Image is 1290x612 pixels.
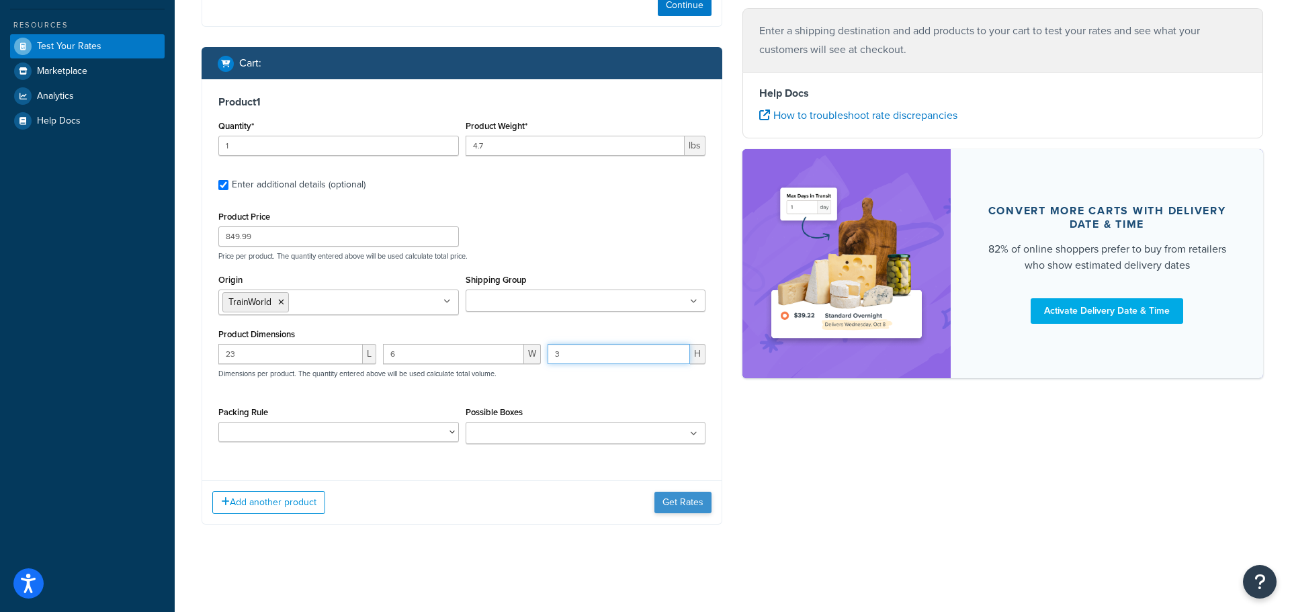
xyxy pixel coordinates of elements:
a: Analytics [10,84,165,108]
div: 82% of online shoppers prefer to buy from retailers who show estimated delivery dates [983,241,1231,273]
a: Help Docs [10,109,165,133]
span: Test Your Rates [37,41,101,52]
span: TrainWorld [228,295,271,309]
button: Get Rates [654,492,712,513]
div: Convert more carts with delivery date & time [983,204,1231,231]
a: Test Your Rates [10,34,165,58]
label: Origin [218,275,243,285]
label: Quantity* [218,121,254,131]
label: Packing Rule [218,407,268,417]
p: Price per product. The quantity entered above will be used calculate total price. [215,251,709,261]
div: Enter additional details (optional) [232,175,365,194]
label: Product Weight* [466,121,527,131]
button: Open Resource Center [1243,565,1277,599]
label: Possible Boxes [466,407,523,417]
p: Enter a shipping destination and add products to your cart to test your rates and see what your c... [759,21,1246,59]
span: lbs [685,136,705,156]
label: Shipping Group [466,275,527,285]
a: How to troubleshoot rate discrepancies [759,107,957,123]
label: Product Price [218,212,270,222]
h4: Help Docs [759,85,1246,101]
a: Activate Delivery Date & Time [1031,298,1183,324]
span: L [363,344,376,364]
button: Add another product [212,491,325,514]
p: Dimensions per product. The quantity entered above will be used calculate total volume. [215,369,497,378]
input: 0.0 [218,136,459,156]
a: Marketplace [10,59,165,83]
h2: Cart : [239,57,261,69]
label: Product Dimensions [218,329,295,339]
span: Help Docs [37,116,81,127]
img: feature-image-ddt-36eae7f7280da8017bfb280eaccd9c446f90b1fe08728e4019434db127062ab4.png [763,169,931,358]
span: Analytics [37,91,74,102]
div: Resources [10,19,165,31]
input: Enter additional details (optional) [218,180,228,190]
span: H [690,344,705,364]
h3: Product 1 [218,95,705,109]
input: 0.00 [466,136,685,156]
span: Marketplace [37,66,87,77]
span: W [524,344,541,364]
